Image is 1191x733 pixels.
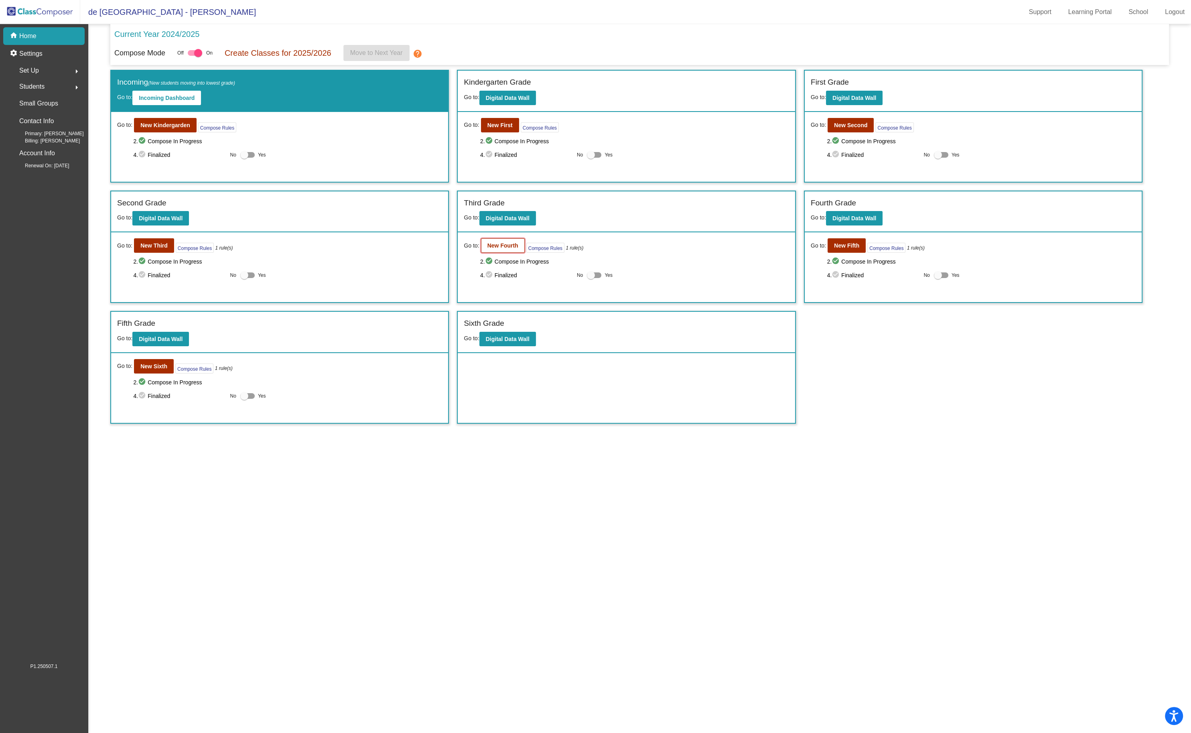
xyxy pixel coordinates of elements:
[826,91,883,105] button: Digital Data Wall
[117,318,155,329] label: Fifth Grade
[485,136,495,146] mat-icon: check_circle
[827,257,1136,266] span: 2. Compose In Progress
[479,91,536,105] button: Digital Data Wall
[577,272,583,279] span: No
[19,65,39,76] span: Set Up
[834,242,859,249] b: New Fifth
[134,150,226,160] span: 4. Finalized
[132,91,201,105] button: Incoming Dashboard
[826,211,883,225] button: Digital Data Wall
[134,378,442,387] span: 2. Compose In Progress
[867,243,905,253] button: Compose Rules
[139,95,195,101] b: Incoming Dashboard
[140,122,190,128] b: New Kindergarden
[952,150,960,160] span: Yes
[12,162,69,169] span: Renewal On: [DATE]
[479,332,536,346] button: Digital Data Wall
[480,257,789,266] span: 2. Compose In Progress
[138,150,148,160] mat-icon: check_circle
[139,336,183,342] b: Digital Data Wall
[140,363,167,370] b: New Sixth
[526,243,564,253] button: Compose Rules
[206,49,213,57] span: On
[139,215,183,221] b: Digital Data Wall
[464,121,479,129] span: Go to:
[464,242,479,250] span: Go to:
[834,122,867,128] b: New Second
[952,270,960,280] span: Yes
[811,77,849,88] label: First Grade
[923,151,929,158] span: No
[485,150,495,160] mat-icon: check_circle
[132,211,189,225] button: Digital Data Wall
[134,359,174,374] button: New Sixth
[479,211,536,225] button: Digital Data Wall
[464,197,504,209] label: Third Grade
[176,243,214,253] button: Compose Rules
[134,118,197,132] button: New Kindergarden
[1122,6,1154,18] a: School
[350,49,403,56] span: Move to Next Year
[481,238,525,253] button: New Fourth
[480,150,573,160] span: 4. Finalized
[230,151,236,158] span: No
[117,335,132,341] span: Go to:
[72,83,81,92] mat-icon: arrow_right
[138,391,148,401] mat-icon: check_circle
[80,6,256,18] span: de [GEOGRAPHIC_DATA] - [PERSON_NAME]
[480,270,573,280] span: 4. Finalized
[117,214,132,221] span: Go to:
[12,130,84,137] span: Primary: [PERSON_NAME]
[138,378,148,387] mat-icon: check_circle
[117,197,166,209] label: Second Grade
[413,49,422,59] mat-icon: help
[117,242,132,250] span: Go to:
[464,77,531,88] label: Kindergarten Grade
[811,214,826,221] span: Go to:
[827,150,919,160] span: 4. Finalized
[832,257,841,266] mat-icon: check_circle
[832,136,841,146] mat-icon: check_circle
[10,49,19,59] mat-icon: settings
[828,238,866,253] button: New Fifth
[485,257,495,266] mat-icon: check_circle
[19,81,45,92] span: Students
[832,270,841,280] mat-icon: check_circle
[198,122,236,132] button: Compose Rules
[811,197,856,209] label: Fourth Grade
[134,238,174,253] button: New Third
[117,362,132,370] span: Go to:
[134,270,226,280] span: 4. Finalized
[138,257,148,266] mat-icon: check_circle
[827,136,1136,146] span: 2. Compose In Progress
[215,365,233,372] i: 1 rule(s)
[577,151,583,158] span: No
[1023,6,1058,18] a: Support
[811,121,826,129] span: Go to:
[811,94,826,100] span: Go to:
[177,49,184,57] span: Off
[19,98,58,109] p: Small Groups
[114,28,199,40] p: Current Year 2024/2025
[72,67,81,76] mat-icon: arrow_right
[258,150,266,160] span: Yes
[19,49,43,59] p: Settings
[117,77,235,88] label: Incoming
[481,118,519,132] button: New First
[138,136,148,146] mat-icon: check_circle
[117,94,132,100] span: Go to:
[134,391,226,401] span: 4. Finalized
[832,150,841,160] mat-icon: check_circle
[832,215,876,221] b: Digital Data Wall
[827,270,919,280] span: 4. Finalized
[832,95,876,101] b: Digital Data Wall
[134,257,442,266] span: 2. Compose In Progress
[486,336,530,342] b: Digital Data Wall
[148,80,235,86] span: (New students moving into lowest grade)
[117,121,132,129] span: Go to:
[114,48,165,59] p: Compose Mode
[811,242,826,250] span: Go to:
[343,45,410,61] button: Move to Next Year
[480,136,789,146] span: 2. Compose In Progress
[138,270,148,280] mat-icon: check_circle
